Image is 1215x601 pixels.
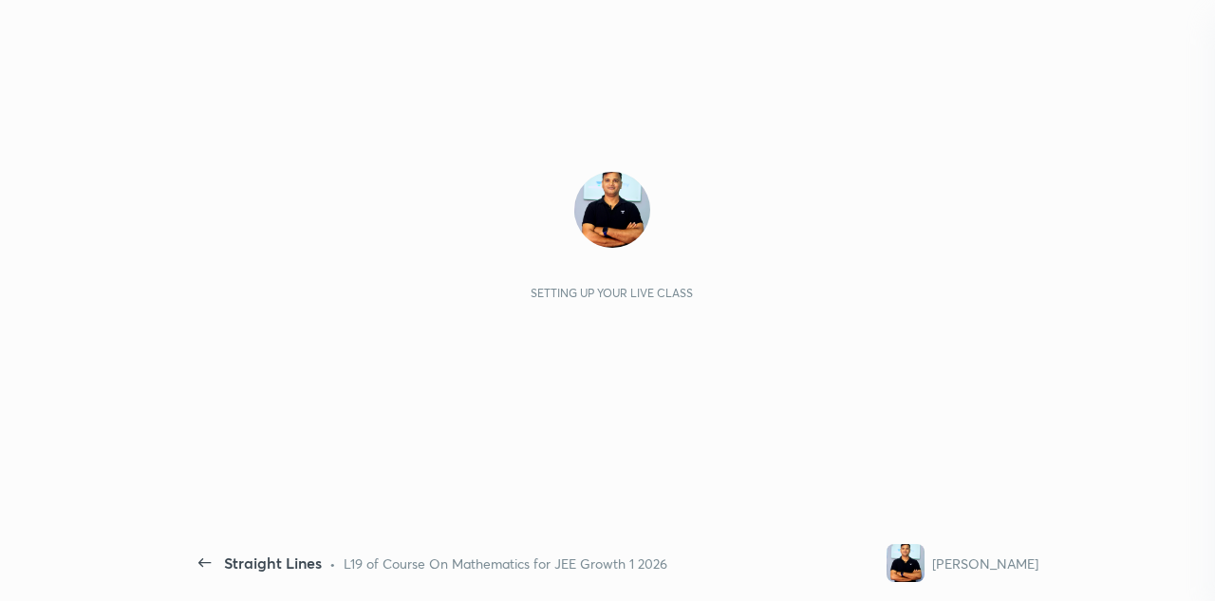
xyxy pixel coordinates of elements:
[224,552,322,574] div: Straight Lines
[887,544,925,582] img: 1e38c583a5a84d2d90cd8c4fa013e499.jpg
[344,554,667,573] div: L19 of Course On Mathematics for JEE Growth 1 2026
[932,554,1038,573] div: [PERSON_NAME]
[329,554,336,573] div: •
[531,286,693,300] div: Setting up your live class
[574,172,650,248] img: 1e38c583a5a84d2d90cd8c4fa013e499.jpg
